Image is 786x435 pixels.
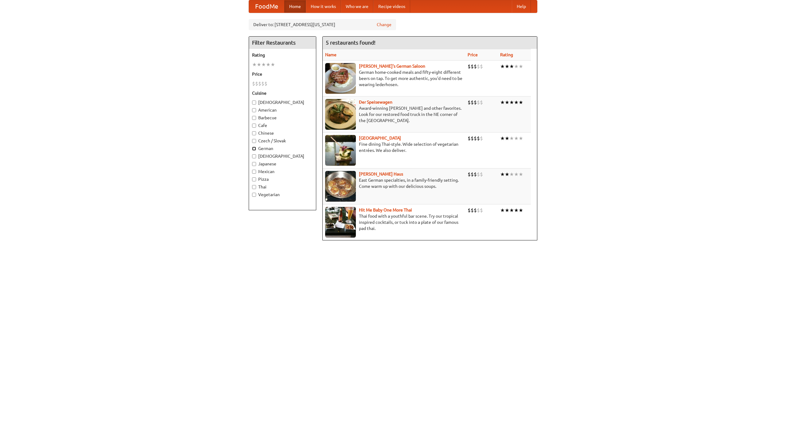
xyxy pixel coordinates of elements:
b: [PERSON_NAME]'s German Saloon [359,64,425,69]
a: [GEOGRAPHIC_DATA] [359,136,401,140]
img: babythai.jpg [325,207,356,238]
label: Chinese [252,130,313,136]
li: $ [477,135,480,142]
li: ★ [514,135,519,142]
a: Name [325,52,337,57]
li: $ [474,207,477,214]
input: Japanese [252,162,256,166]
li: $ [474,135,477,142]
li: ★ [500,63,505,70]
li: ★ [505,63,509,70]
li: ★ [509,135,514,142]
li: ★ [509,99,514,106]
label: Czech / Slovak [252,138,313,144]
li: ★ [505,207,509,214]
li: $ [468,135,471,142]
label: [DEMOGRAPHIC_DATA] [252,99,313,105]
li: $ [474,171,477,178]
a: How it works [306,0,341,13]
li: ★ [509,171,514,178]
input: Chinese [252,131,256,135]
li: $ [261,80,264,87]
li: $ [477,99,480,106]
label: Mexican [252,168,313,175]
li: ★ [519,171,523,178]
label: Vegetarian [252,192,313,198]
li: ★ [500,171,505,178]
li: $ [474,99,477,106]
input: Mexican [252,170,256,174]
li: $ [471,171,474,178]
input: American [252,108,256,112]
a: Home [284,0,306,13]
li: ★ [519,63,523,70]
li: ★ [514,99,519,106]
h5: Price [252,71,313,77]
li: ★ [257,61,261,68]
li: ★ [519,99,523,106]
li: ★ [270,61,275,68]
label: [DEMOGRAPHIC_DATA] [252,153,313,159]
li: $ [480,99,483,106]
li: $ [468,63,471,70]
ng-pluralize: 5 restaurants found! [326,40,375,45]
input: [DEMOGRAPHIC_DATA] [252,101,256,105]
a: [PERSON_NAME] Haus [359,172,403,176]
label: Cafe [252,122,313,129]
input: [DEMOGRAPHIC_DATA] [252,154,256,158]
input: Vegetarian [252,193,256,197]
li: $ [252,80,255,87]
a: Der Speisewagen [359,100,392,105]
p: Thai food with a youthful bar scene. Try our tropical inspired cocktails, or tuck into a plate of... [325,213,463,231]
label: Pizza [252,176,313,182]
input: Pizza [252,177,256,181]
li: $ [480,207,483,214]
p: Award-winning [PERSON_NAME] and other favorites. Look for our restored food truck in the NE corne... [325,105,463,124]
li: ★ [500,135,505,142]
li: $ [477,63,480,70]
a: Hit Me Baby One More Thai [359,208,412,212]
li: ★ [514,207,519,214]
li: $ [264,80,267,87]
li: $ [471,63,474,70]
img: esthers.jpg [325,63,356,94]
li: ★ [505,99,509,106]
li: ★ [266,61,270,68]
li: ★ [509,207,514,214]
p: German home-cooked meals and fifty-eight different beers on tap. To get more authentic, you'd nee... [325,69,463,88]
li: ★ [500,207,505,214]
li: ★ [505,135,509,142]
li: $ [477,171,480,178]
input: Thai [252,185,256,189]
li: $ [468,171,471,178]
div: Deliver to: [STREET_ADDRESS][US_STATE] [249,19,396,30]
li: ★ [519,207,523,214]
label: Barbecue [252,115,313,121]
img: speisewagen.jpg [325,99,356,130]
a: Price [468,52,478,57]
img: satay.jpg [325,135,356,166]
label: Thai [252,184,313,190]
li: $ [474,63,477,70]
li: $ [468,207,471,214]
li: $ [477,207,480,214]
li: ★ [514,63,519,70]
li: ★ [261,61,266,68]
li: $ [471,207,474,214]
label: German [252,145,313,152]
input: German [252,147,256,151]
li: ★ [509,63,514,70]
label: Japanese [252,161,313,167]
h5: Rating [252,52,313,58]
p: East German specialties, in a family-friendly setting. Come warm up with our delicious soups. [325,177,463,189]
input: Cafe [252,124,256,128]
li: ★ [514,171,519,178]
h4: Filter Restaurants [249,37,316,49]
label: American [252,107,313,113]
a: Recipe videos [373,0,410,13]
li: $ [258,80,261,87]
